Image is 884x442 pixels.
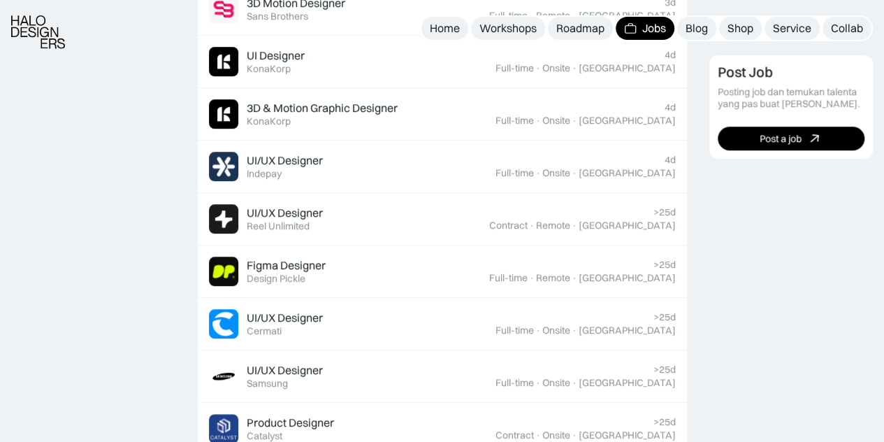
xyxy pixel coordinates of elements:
[579,377,676,389] div: [GEOGRAPHIC_DATA]
[198,298,687,350] a: Job ImageUI/UX DesignerCermati>25dFull-time·Onsite·[GEOGRAPHIC_DATA]
[529,272,535,284] div: ·
[198,88,687,141] a: Job Image3D & Motion Graphic DesignerKonaKorp4dFull-time·Onsite·[GEOGRAPHIC_DATA]
[247,415,334,430] div: Product Designer
[209,257,238,286] img: Job Image
[653,311,676,323] div: >25d
[247,273,305,285] div: Design Pickle
[247,63,291,75] div: KonaKorp
[489,220,528,231] div: Contract
[579,325,676,336] div: [GEOGRAPHIC_DATA]
[542,429,570,441] div: Onsite
[727,21,753,36] div: Shop
[209,204,238,234] img: Job Image
[535,377,541,389] div: ·
[542,167,570,179] div: Onsite
[665,101,676,113] div: 4d
[247,378,288,390] div: Samsung
[686,21,708,36] div: Blog
[579,62,676,74] div: [GEOGRAPHIC_DATA]
[760,133,802,145] div: Post a job
[572,429,577,441] div: ·
[209,362,238,391] img: Job Image
[529,10,535,22] div: ·
[198,350,687,403] a: Job ImageUI/UX DesignerSamsung>25dFull-time·Onsite·[GEOGRAPHIC_DATA]
[665,154,676,166] div: 4d
[209,152,238,181] img: Job Image
[579,220,676,231] div: [GEOGRAPHIC_DATA]
[247,220,310,232] div: Reel Unlimited
[247,363,323,378] div: UI/UX Designer
[209,47,238,76] img: Job Image
[616,17,674,40] a: Jobs
[247,153,323,168] div: UI/UX Designer
[542,115,570,127] div: Onsite
[535,325,541,336] div: ·
[536,10,570,22] div: Remote
[535,429,541,441] div: ·
[495,325,534,336] div: Full-time
[556,21,604,36] div: Roadmap
[773,21,811,36] div: Service
[823,17,871,40] a: Collab
[579,167,676,179] div: [GEOGRAPHIC_DATA]
[479,21,537,36] div: Workshops
[495,115,534,127] div: Full-time
[572,62,577,74] div: ·
[542,62,570,74] div: Onsite
[495,62,534,74] div: Full-time
[198,141,687,193] a: Job ImageUI/UX DesignerIndepay4dFull-time·Onsite·[GEOGRAPHIC_DATA]
[718,127,865,151] a: Post a job
[765,17,820,40] a: Service
[495,377,534,389] div: Full-time
[653,364,676,376] div: >25d
[572,10,577,22] div: ·
[495,429,534,441] div: Contract
[247,258,326,273] div: Figma Designer
[471,17,545,40] a: Workshops
[247,115,291,127] div: KonaKorp
[430,21,460,36] div: Home
[718,87,865,110] div: Posting job dan temukan talenta yang pas buat [PERSON_NAME].
[198,36,687,88] a: Job ImageUI DesignerKonaKorp4dFull-time·Onsite·[GEOGRAPHIC_DATA]
[653,206,676,218] div: >25d
[642,21,666,36] div: Jobs
[247,48,305,63] div: UI Designer
[572,115,577,127] div: ·
[209,309,238,338] img: Job Image
[247,10,308,22] div: Sans Brothers
[489,10,528,22] div: Full-time
[198,245,687,298] a: Job ImageFigma DesignerDesign Pickle>25dFull-time·Remote·[GEOGRAPHIC_DATA]
[677,17,716,40] a: Blog
[495,167,534,179] div: Full-time
[579,115,676,127] div: [GEOGRAPHIC_DATA]
[247,101,398,115] div: 3D & Motion Graphic Designer
[489,272,528,284] div: Full-time
[542,325,570,336] div: Onsite
[572,377,577,389] div: ·
[535,167,541,179] div: ·
[572,325,577,336] div: ·
[247,168,282,180] div: Indepay
[247,311,323,325] div: UI/UX Designer
[535,62,541,74] div: ·
[653,259,676,271] div: >25d
[536,220,570,231] div: Remote
[529,220,535,231] div: ·
[579,10,676,22] div: [GEOGRAPHIC_DATA]
[536,272,570,284] div: Remote
[665,49,676,61] div: 4d
[572,167,577,179] div: ·
[718,64,773,81] div: Post Job
[247,206,323,220] div: UI/UX Designer
[719,17,762,40] a: Shop
[548,17,613,40] a: Roadmap
[421,17,468,40] a: Home
[247,430,282,442] div: Catalyst
[579,272,676,284] div: [GEOGRAPHIC_DATA]
[209,99,238,129] img: Job Image
[198,193,687,245] a: Job ImageUI/UX DesignerReel Unlimited>25dContract·Remote·[GEOGRAPHIC_DATA]
[572,220,577,231] div: ·
[572,272,577,284] div: ·
[247,325,282,337] div: Cermati
[542,377,570,389] div: Onsite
